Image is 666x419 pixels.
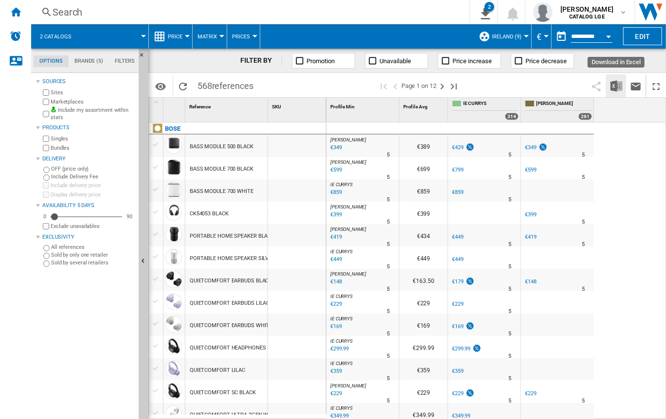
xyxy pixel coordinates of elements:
[508,150,511,160] div: Delivery Time : 5 days
[523,277,537,287] div: €148
[479,24,526,49] div: Ireland (9)
[508,374,511,384] div: Delivery Time : 5 days
[399,291,448,314] div: €229
[190,136,253,158] div: BASS MODULE 500 BLACK
[438,53,501,69] button: Price increase
[190,337,284,359] div: QUIETCOMFORT HEADPHONES BLACK
[51,223,135,230] label: Exclude unavailables
[43,223,49,229] input: Display delivery price
[330,104,355,109] span: Profile Min
[232,34,250,40] span: Prices
[51,182,135,189] label: Include delivery price
[401,98,448,113] div: Sort None
[647,74,666,97] button: Maximize
[42,155,135,163] div: Delivery
[51,191,135,198] label: Display delivery price
[51,212,122,222] md-slider: Availability
[508,284,511,294] div: Delivery Time : 5 days
[330,405,353,411] span: IE CURRYS
[329,389,342,399] div: Last updated : Thursday, 28 August 2025 07:06
[40,34,72,40] span: 2 catalogs
[40,24,81,49] button: 2 catalogs
[328,98,399,113] div: Sort None
[329,255,342,264] div: Last updated : Thursday, 28 August 2025 00:04
[330,338,353,344] span: IE CURRYS
[452,189,464,195] div: €859
[578,113,592,120] div: 261 offers sold by IE HARVEY NORMAN
[43,175,50,181] input: Include Delivery Fee
[401,74,436,97] span: Page 1 on 12
[399,381,448,403] div: €229
[190,292,270,314] div: QUIETCOMFORT EARBUDS LILAC
[198,34,217,40] span: Matrix
[51,135,135,142] label: Singles
[109,55,141,67] md-tab-item: Filters
[43,99,49,105] input: Marketplaces
[525,279,537,285] div: €148
[51,89,135,96] label: Sites
[190,158,253,180] div: BASS MODULE 700 BLACK
[508,329,511,339] div: Delivery Time : 5 days
[452,390,464,397] div: €229
[190,180,253,203] div: BASS MODULE 700 WHITE
[607,74,626,97] button: Download in Excel
[330,383,366,388] span: [PERSON_NAME]
[329,188,342,197] div: Last updated : Thursday, 28 August 2025 06:53
[582,396,585,406] div: Delivery Time : 5 days
[270,98,326,113] div: Sort None
[330,227,366,232] span: [PERSON_NAME]
[329,344,349,354] div: Last updated : Thursday, 28 August 2025 00:38
[329,299,342,309] div: Last updated : Thursday, 28 August 2025 00:30
[450,188,464,197] div: €859
[168,24,187,49] button: Price
[560,4,613,14] span: [PERSON_NAME]
[387,195,390,205] div: Delivery Time : 5 days
[399,246,448,269] div: €449
[51,106,135,122] label: Include my assortment within stats
[450,98,521,122] div: IE CURRYS 314 offers sold by IE CURRYS
[240,56,282,66] div: FILTER BY
[165,98,185,113] div: Sort None
[399,179,448,202] div: €859
[43,253,50,259] input: Sold by only one retailer
[307,57,335,65] span: Promotion
[330,316,353,321] span: IE CURRYS
[53,5,444,19] div: Search
[508,240,511,249] div: Delivery Time : 5 days
[523,165,537,175] div: €599
[43,108,49,120] input: Include my assortment within stats
[450,344,482,354] div: €299.99
[387,396,390,406] div: Delivery Time : 5 days
[582,217,585,227] div: Delivery Time : 5 days
[380,57,412,65] span: Unavailable
[626,74,646,97] button: Send this report by email
[42,202,135,209] div: Availability 5 Days
[452,256,464,262] div: €449
[538,143,548,151] img: promotionV3.png
[472,344,482,352] img: promotionV3.png
[465,277,475,285] img: promotionV3.png
[43,89,49,96] input: Sites
[387,262,390,272] div: Delivery Time : 5 days
[465,389,475,397] img: promotionV3.png
[450,367,464,376] div: €359
[51,173,135,180] label: Include Delivery Fee
[525,234,537,240] div: €419
[43,192,49,198] input: Display delivery price
[511,53,574,69] button: Price decrease
[270,98,326,113] div: SKU Sort None
[34,55,69,67] md-tab-item: Options
[450,322,475,332] div: €169
[452,234,464,240] div: €449
[42,78,135,86] div: Sources
[190,225,274,247] div: PORTABLE HOME SPEAKER BLACK
[465,143,475,151] img: promotionV3.png
[139,49,150,66] button: Hide
[505,113,519,120] div: 314 offers sold by IE CURRYS
[401,98,448,113] div: Profile Avg Sort None
[552,27,571,46] button: md-calendar
[232,24,255,49] button: Prices
[124,213,135,220] div: 90
[69,55,109,67] md-tab-item: Brands (5)
[569,14,605,20] b: CATALOG LGE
